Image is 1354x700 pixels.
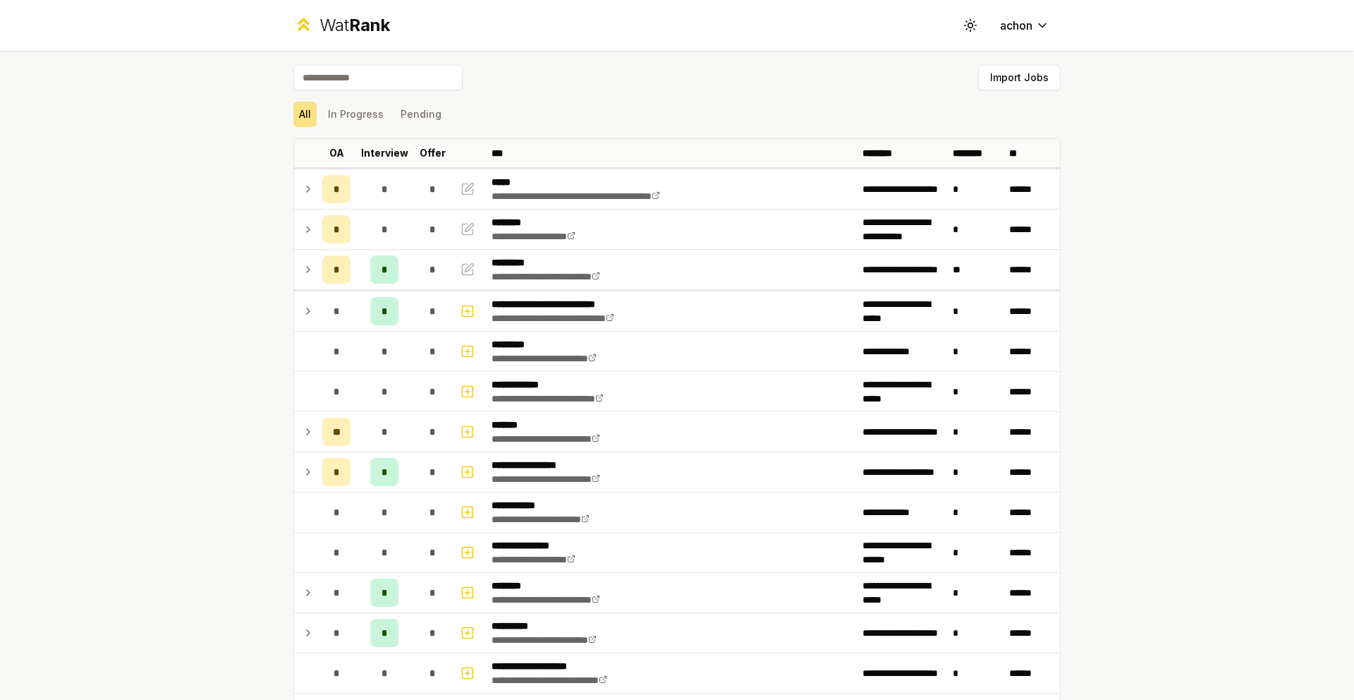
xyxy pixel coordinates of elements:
button: Pending [395,102,447,127]
button: Import Jobs [978,65,1061,90]
a: WatRank [293,14,390,37]
span: achon [1000,17,1032,34]
p: OA [329,146,344,160]
p: Offer [420,146,446,160]
button: All [293,102,317,127]
button: achon [989,13,1061,38]
div: Wat [319,14,390,37]
span: Rank [349,15,390,35]
button: In Progress [322,102,389,127]
p: Interview [361,146,408,160]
